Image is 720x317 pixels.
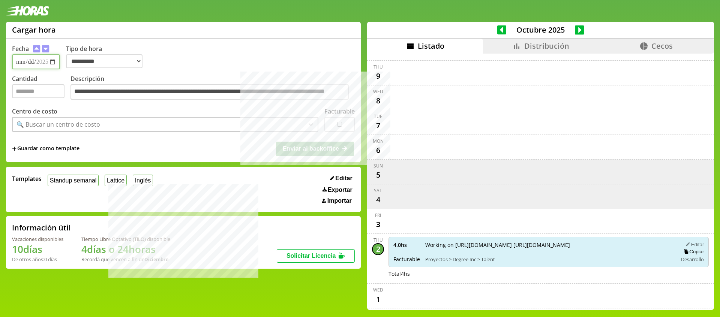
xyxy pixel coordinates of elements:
[372,169,384,181] div: 5
[48,175,99,186] button: Standup semanal
[12,84,64,98] input: Cantidad
[372,70,384,82] div: 9
[372,120,384,132] div: 7
[12,145,79,153] span: +Guardar como template
[374,187,382,194] div: Sat
[328,187,352,193] span: Exportar
[12,25,56,35] h1: Cargar hora
[12,107,57,115] label: Centro de costo
[373,287,383,293] div: Wed
[12,223,71,233] h2: Información útil
[651,41,673,51] span: Cecos
[367,54,714,309] div: scrollable content
[372,194,384,206] div: 4
[683,241,704,248] button: Editar
[373,163,383,169] div: Sun
[12,256,63,263] div: De otros años: 0 días
[335,175,352,182] span: Editar
[681,256,704,263] span: Desarrollo
[327,197,352,204] span: Importar
[373,138,384,144] div: Mon
[372,95,384,107] div: 8
[12,242,63,256] h1: 10 días
[12,145,16,153] span: +
[66,54,142,68] select: Tipo de hora
[393,241,420,248] span: 4.0 hs
[16,120,100,129] div: 🔍 Buscar un centro de costo
[425,241,672,248] span: Working on [URL][DOMAIN_NAME] [URL][DOMAIN_NAME]
[388,270,709,277] div: Total 4 hs
[374,113,382,120] div: Tue
[425,256,672,263] span: Proyectos > Degree Inc > Talent
[373,88,383,95] div: Wed
[133,175,153,186] button: Inglés
[524,41,569,51] span: Distribución
[418,41,444,51] span: Listado
[81,236,170,242] div: Tiempo Libre Optativo (TiLO) disponible
[328,175,355,182] button: Editar
[70,75,355,102] label: Descripción
[81,242,170,256] h1: 4 días o 24 horas
[277,249,355,263] button: Solicitar Licencia
[81,256,170,263] div: Recordá que vencen a fin de
[70,84,349,100] textarea: Descripción
[393,256,420,263] span: Facturable
[320,186,355,194] button: Exportar
[373,64,383,70] div: Thu
[286,253,336,259] span: Solicitar Licencia
[12,175,42,183] span: Templates
[12,236,63,242] div: Vacaciones disponibles
[506,25,575,35] span: Octubre 2025
[324,107,355,115] label: Facturable
[6,6,49,16] img: logotipo
[66,45,148,69] label: Tipo de hora
[681,248,704,255] button: Copiar
[12,45,29,53] label: Fecha
[372,218,384,230] div: 3
[372,293,384,305] div: 1
[375,212,381,218] div: Fri
[144,256,168,263] b: Diciembre
[373,237,383,243] div: Thu
[12,75,70,102] label: Cantidad
[105,175,127,186] button: Lattice
[372,144,384,156] div: 6
[372,243,384,255] div: 2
